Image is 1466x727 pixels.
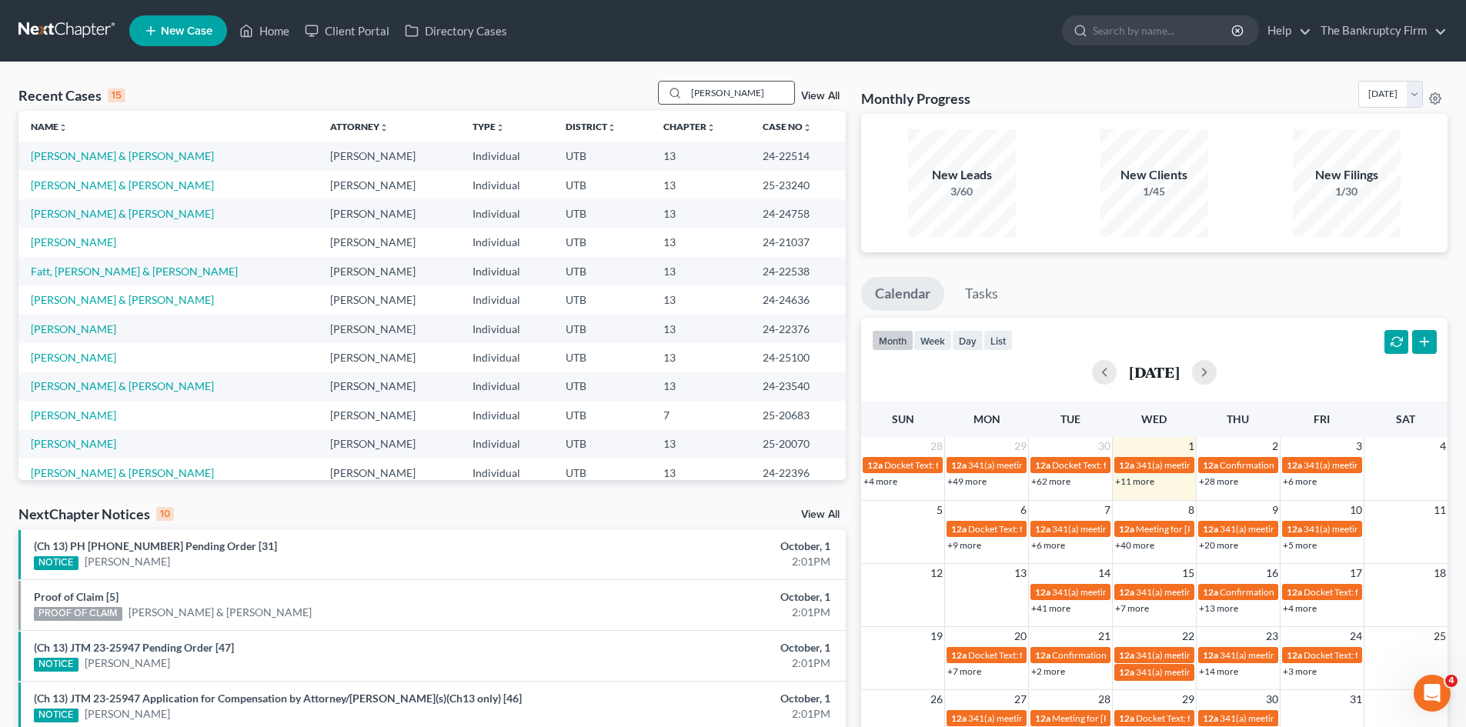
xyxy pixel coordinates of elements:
[1293,184,1401,199] div: 1/30
[1203,523,1218,535] span: 12a
[31,207,214,220] a: [PERSON_NAME] & [PERSON_NAME]
[1304,459,1452,471] span: 341(a) meeting for [PERSON_NAME]
[663,121,716,132] a: Chapterunfold_more
[1093,16,1234,45] input: Search by name...
[575,554,830,569] div: 2:01PM
[34,539,277,552] a: (Ch 13) PH [PHONE_NUMBER] Pending Order [31]
[1100,184,1208,199] div: 1/45
[34,641,234,654] a: (Ch 13) JTM 23-25947 Pending Order [47]
[18,505,174,523] div: NextChapter Notices
[968,459,1117,471] span: 341(a) meeting for [PERSON_NAME]
[34,607,122,621] div: PROOF OF CLAIM
[1035,586,1050,598] span: 12a
[750,401,846,429] td: 25-20683
[1119,586,1134,598] span: 12a
[318,199,460,228] td: [PERSON_NAME]
[651,171,750,199] td: 13
[31,235,116,248] a: [PERSON_NAME]
[1013,564,1028,582] span: 13
[318,401,460,429] td: [PERSON_NAME]
[1031,475,1070,487] a: +62 more
[31,178,214,192] a: [PERSON_NAME] & [PERSON_NAME]
[1348,564,1364,582] span: 17
[460,401,553,429] td: Individual
[318,257,460,285] td: [PERSON_NAME]
[651,257,750,285] td: 13
[861,89,970,108] h3: Monthly Progress
[651,199,750,228] td: 13
[750,257,846,285] td: 24-22538
[968,712,1198,724] span: 341(a) meeting for [PERSON_NAME] & [PERSON_NAME]
[968,649,1106,661] span: Docket Text: for [PERSON_NAME]
[1031,602,1070,614] a: +41 more
[1354,437,1364,455] span: 3
[1287,586,1302,598] span: 12a
[968,523,1187,535] span: Docket Text: for [PERSON_NAME] & [PERSON_NAME]
[651,459,750,487] td: 13
[85,655,170,671] a: [PERSON_NAME]
[460,430,553,459] td: Individual
[1203,586,1218,598] span: 12a
[1348,627,1364,645] span: 24
[973,412,1000,425] span: Mon
[58,123,68,132] i: unfold_more
[750,372,846,401] td: 24-23540
[1396,412,1415,425] span: Sat
[575,640,830,655] div: October, 1
[1287,649,1302,661] span: 12a
[947,475,987,487] a: +49 more
[1031,539,1065,551] a: +6 more
[1097,564,1112,582] span: 14
[952,330,983,351] button: day
[750,285,846,314] td: 24-24636
[951,649,967,661] span: 12a
[1031,665,1065,677] a: +2 more
[460,315,553,343] td: Individual
[1220,459,1394,471] span: Confirmation hearing for [PERSON_NAME]
[1187,501,1196,519] span: 8
[1060,412,1080,425] span: Tue
[801,509,840,520] a: View All
[947,539,981,551] a: +9 more
[1136,649,1284,661] span: 341(a) meeting for [PERSON_NAME]
[1052,712,1173,724] span: Meeting for [PERSON_NAME]
[1013,690,1028,709] span: 27
[951,712,967,724] span: 12a
[460,228,553,257] td: Individual
[297,17,397,45] a: Client Portal
[863,475,897,487] a: +4 more
[1314,412,1330,425] span: Fri
[553,459,651,487] td: UTB
[318,372,460,401] td: [PERSON_NAME]
[1119,666,1134,678] span: 12a
[318,228,460,257] td: [PERSON_NAME]
[575,691,830,706] div: October, 1
[750,171,846,199] td: 25-23240
[983,330,1013,351] button: list
[1103,501,1112,519] span: 7
[750,315,846,343] td: 24-22376
[1293,166,1401,184] div: New Filings
[1304,586,1441,598] span: Docket Text: for [PERSON_NAME]
[1264,690,1280,709] span: 30
[553,228,651,257] td: UTB
[1035,523,1050,535] span: 12a
[575,605,830,620] div: 2:01PM
[1227,412,1249,425] span: Thu
[1199,665,1238,677] a: +14 more
[1052,459,1190,471] span: Docket Text: for [PERSON_NAME]
[706,123,716,132] i: unfold_more
[1432,564,1448,582] span: 18
[18,86,125,105] div: Recent Cases
[1141,412,1167,425] span: Wed
[553,343,651,372] td: UTB
[867,459,883,471] span: 12a
[1287,459,1302,471] span: 12a
[1304,523,1452,535] span: 341(a) meeting for [PERSON_NAME]
[1115,475,1154,487] a: +11 more
[553,430,651,459] td: UTB
[892,412,914,425] span: Sun
[31,466,214,479] a: [PERSON_NAME] & [PERSON_NAME]
[1136,712,1355,724] span: Docket Text: for [PERSON_NAME] & [PERSON_NAME]
[31,121,68,132] a: Nameunfold_more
